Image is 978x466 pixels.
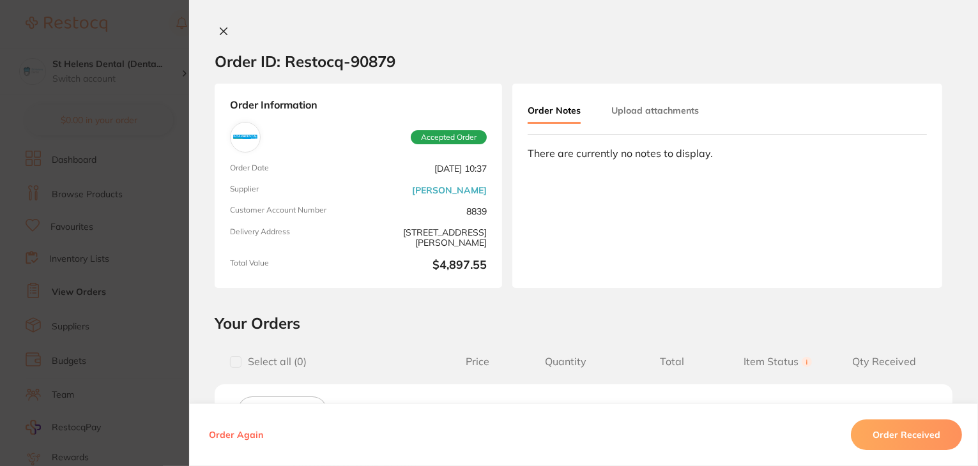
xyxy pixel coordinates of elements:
span: Quantity [513,356,619,368]
a: [PERSON_NAME] [412,185,487,195]
div: There are currently no notes to display. [528,147,927,159]
span: Qty Received [831,356,937,368]
button: Order Notes [528,99,581,124]
span: 8839 [363,206,487,216]
span: [DATE] 10:37 [363,163,487,174]
span: Price [442,356,513,368]
span: Accepted Order [411,130,487,144]
span: Select all ( 0 ) [241,356,307,368]
span: Customer Account Number [230,206,353,216]
span: Total Value [230,259,353,273]
span: [STREET_ADDRESS][PERSON_NAME] [363,227,487,248]
button: Upload attachments [611,99,699,122]
span: Order Date [230,163,353,174]
strong: Order Information [230,99,487,112]
button: Save To List [238,396,327,426]
span: Total [619,356,725,368]
span: Item Status [725,356,831,368]
h2: Order ID: Restocq- 90879 [215,52,395,71]
span: Delivery Address [230,227,353,248]
span: Supplier [230,184,353,195]
button: Order Received [851,419,962,450]
b: $4,897.55 [363,259,487,273]
button: Order Again [205,429,267,440]
img: Adam Dental [233,125,257,149]
h2: Your Orders [215,313,952,333]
